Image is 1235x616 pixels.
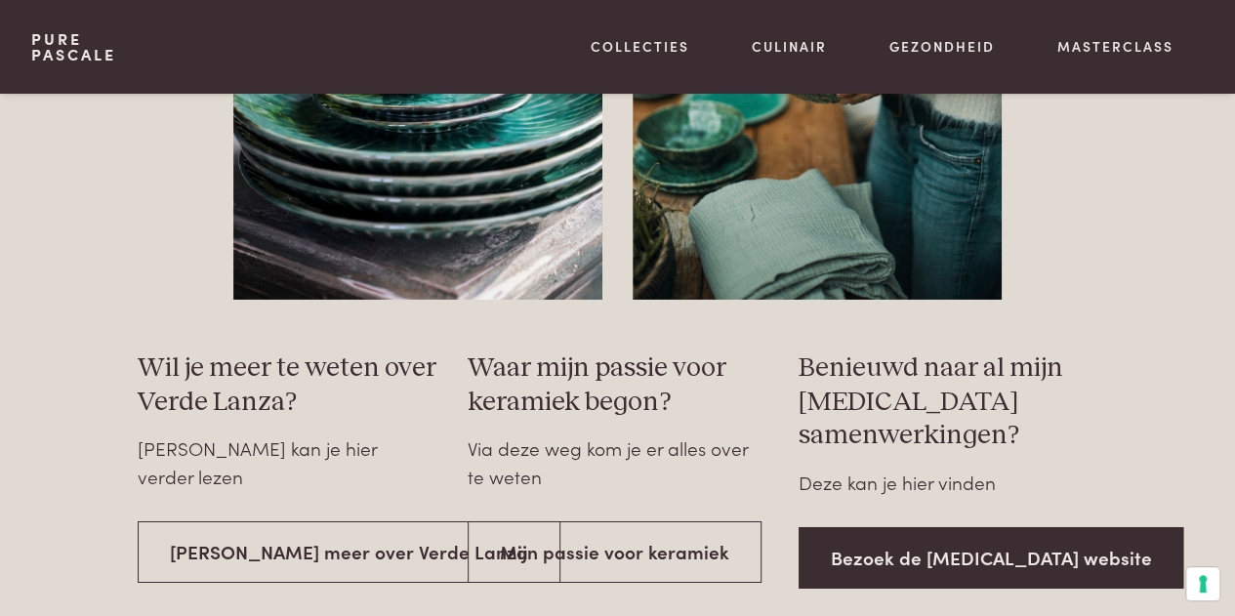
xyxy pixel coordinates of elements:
a: [PERSON_NAME] meer over Verde Lanza [138,521,560,583]
a: Bezoek de [MEDICAL_DATA] website [799,527,1184,589]
h3: Waar mijn passie voor keramiek begon? [468,351,767,419]
h3: Wil je meer te weten over Verde Lanza? [138,351,437,419]
a: Collecties [591,36,689,57]
h3: Benieuwd naar al mijn [MEDICAL_DATA] samenwerkingen? [799,351,1098,453]
a: PurePascale [31,31,116,62]
a: Culinair [752,36,827,57]
div: [PERSON_NAME] kan je hier verder lezen [138,434,437,490]
a: Mijn passie voor keramiek [468,521,762,583]
a: Gezondheid [889,36,995,57]
div: Via deze weg kom je er alles over te weten [468,434,767,490]
div: Deze kan je hier vinden [799,469,996,497]
a: Masterclass [1056,36,1173,57]
button: Uw voorkeuren voor toestemming voor trackingtechnologieën [1186,567,1219,600]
